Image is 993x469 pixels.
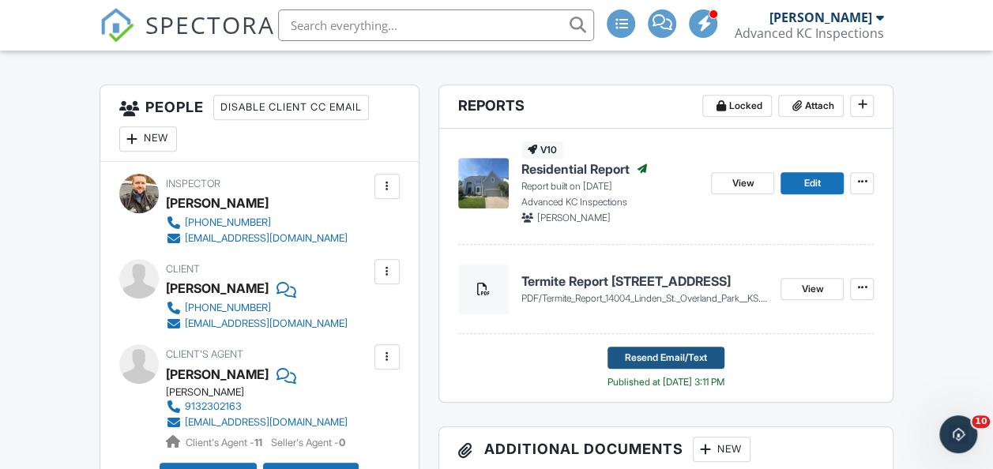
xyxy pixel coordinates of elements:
[185,232,348,245] div: [EMAIL_ADDRESS][DOMAIN_NAME]
[734,25,883,41] div: Advanced KC Inspections
[185,317,348,330] div: [EMAIL_ADDRESS][DOMAIN_NAME]
[100,21,275,54] a: SPECTORA
[693,437,750,462] div: New
[166,300,348,316] a: [PHONE_NUMBER]
[939,415,977,453] iframe: Intercom live chat
[166,231,348,246] a: [EMAIL_ADDRESS][DOMAIN_NAME]
[769,9,871,25] div: [PERSON_NAME]
[185,400,242,413] div: 9132302163
[166,386,360,399] div: [PERSON_NAME]
[278,9,594,41] input: Search everything...
[145,8,275,41] span: SPECTORA
[166,276,269,300] div: [PERSON_NAME]
[185,416,348,429] div: [EMAIL_ADDRESS][DOMAIN_NAME]
[100,85,419,162] h3: People
[185,302,271,314] div: [PHONE_NUMBER]
[166,399,348,415] a: 9132302163
[185,216,271,229] div: [PHONE_NUMBER]
[100,8,134,43] img: The Best Home Inspection Software - Spectora
[166,178,220,189] span: Inspector
[166,348,243,360] span: Client's Agent
[166,316,348,332] a: [EMAIL_ADDRESS][DOMAIN_NAME]
[339,437,345,448] strong: 0
[166,415,348,430] a: [EMAIL_ADDRESS][DOMAIN_NAME]
[254,437,262,448] strong: 11
[119,126,177,152] div: New
[271,437,345,448] span: Seller's Agent -
[166,215,348,231] a: [PHONE_NUMBER]
[213,95,369,120] div: Disable Client CC Email
[186,437,265,448] span: Client's Agent -
[166,362,269,386] a: [PERSON_NAME]
[166,263,200,275] span: Client
[166,191,269,215] div: [PERSON_NAME]
[972,415,990,428] span: 10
